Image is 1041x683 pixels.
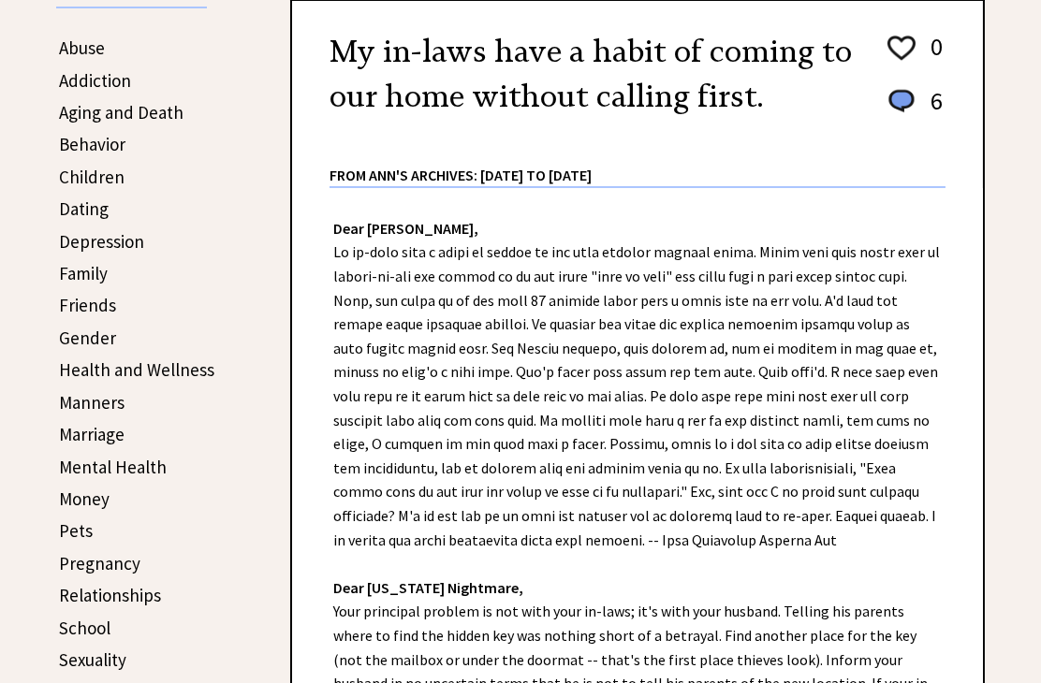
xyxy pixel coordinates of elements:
[330,29,852,119] h2: My in-laws have a habit of coming to our home without calling first.
[59,166,125,188] a: Children
[59,584,161,606] a: Relationships
[921,31,944,83] td: 0
[59,648,126,671] a: Sexuality
[921,85,944,135] td: 6
[59,391,125,414] a: Manners
[59,69,131,92] a: Addiction
[59,36,105,59] a: Abuse
[330,137,946,186] div: From Ann's Archives: [DATE] to [DATE]
[59,423,125,445] a: Marriage
[59,327,116,349] a: Gender
[59,552,140,574] a: Pregnancy
[885,86,918,116] img: message_round%201.png
[59,617,110,639] a: School
[59,358,214,381] a: Health and Wellness
[59,101,183,124] a: Aging and Death
[59,133,125,155] a: Behavior
[59,294,116,316] a: Friends
[59,262,108,284] a: Family
[59,519,93,542] a: Pets
[59,456,167,478] a: Mental Health
[885,32,918,65] img: heart_outline%201.png
[59,487,110,510] a: Money
[333,219,478,238] strong: Dear [PERSON_NAME],
[59,230,144,253] a: Depression
[333,578,523,597] strong: Dear [US_STATE] Nightmare,
[59,197,109,220] a: Dating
